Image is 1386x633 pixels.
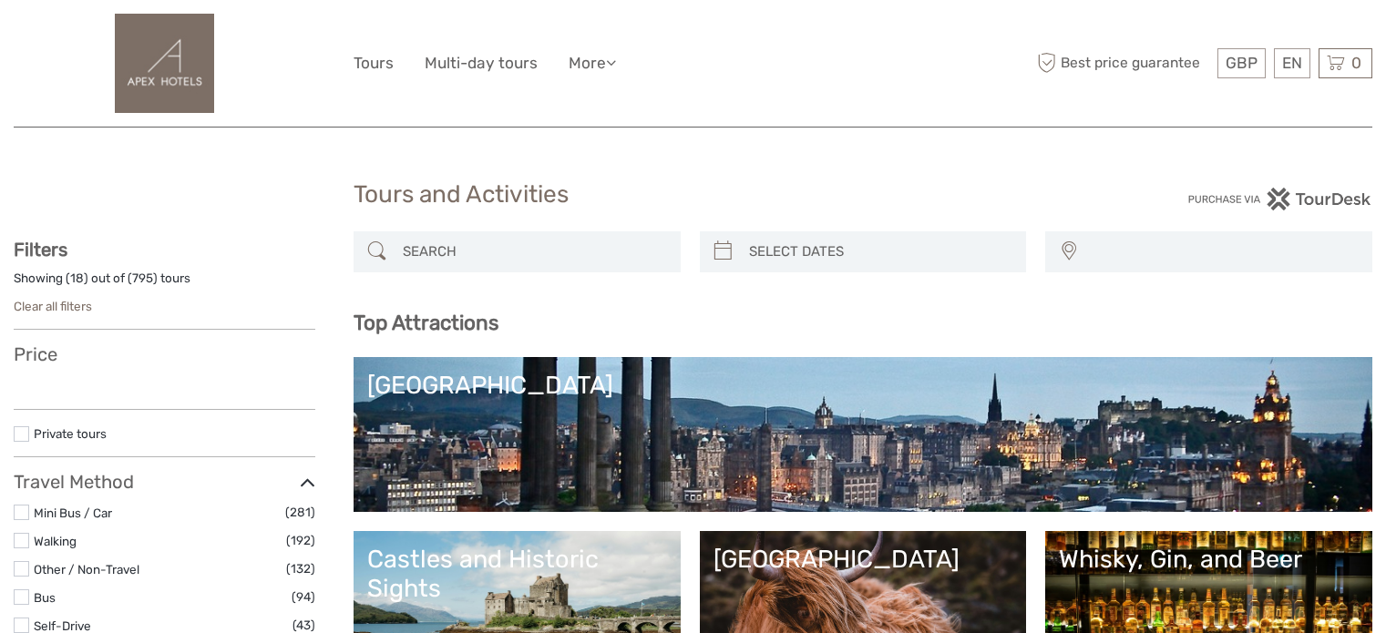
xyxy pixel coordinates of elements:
[354,180,1033,209] h1: Tours and Activities
[1349,54,1364,72] span: 0
[34,426,107,441] a: Private tours
[132,270,153,287] label: 795
[34,505,112,520] a: Mini Bus / Car
[34,590,56,605] a: Bus
[34,562,139,577] a: Other / Non-Travel
[367,371,1359,400] div: [GEOGRAPHIC_DATA]
[395,236,672,268] input: SEARCH
[1032,48,1213,78] span: Best price guarantee
[1187,188,1372,210] img: PurchaseViaTourDesk.png
[14,239,67,260] strong: Filters
[742,236,1018,268] input: SELECT DATES
[70,270,84,287] label: 18
[1274,48,1310,78] div: EN
[1226,54,1258,72] span: GBP
[714,545,1013,574] div: [GEOGRAPHIC_DATA]
[1059,545,1359,574] div: Whisky, Gin, and Beer
[367,545,667,604] div: Castles and Historic Sights
[286,558,315,579] span: (132)
[14,471,315,493] h3: Travel Method
[285,502,315,523] span: (281)
[292,587,315,607] span: (94)
[34,618,91,633] a: Self-Drive
[115,14,214,113] img: 3046-82bb1028-1d64-4225-ae73-8cf16510a28c_logo_big.jpg
[425,50,538,77] a: Multi-day tours
[354,311,498,335] b: Top Attractions
[14,343,315,365] h3: Price
[367,371,1359,498] a: [GEOGRAPHIC_DATA]
[569,50,616,77] a: More
[14,270,315,298] div: Showing ( ) out of ( ) tours
[34,534,77,548] a: Walking
[14,299,92,313] a: Clear all filters
[354,50,394,77] a: Tours
[286,530,315,551] span: (192)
